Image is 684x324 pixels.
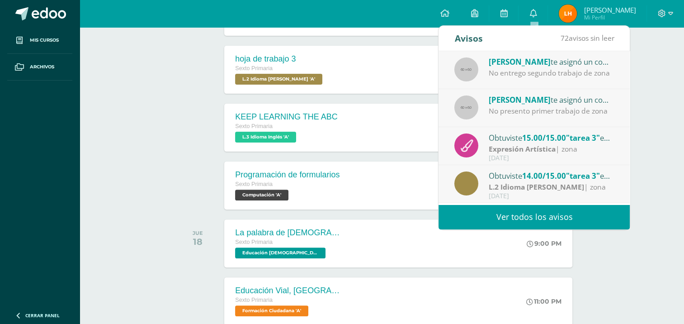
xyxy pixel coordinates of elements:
div: JUE [193,230,203,236]
span: 14.00/15.00 [522,171,566,181]
span: Educación Cristiana 'A' [235,248,325,258]
span: "tarea 3" [566,171,600,181]
a: Ver todos los avisos [439,205,630,229]
span: Sexto Primaria [235,65,273,71]
div: Obtuviste en [489,170,614,181]
span: Computación 'A' [235,190,288,200]
div: La palabra de [DEMOGRAPHIC_DATA] es como un espejo [235,228,344,238]
img: ceecbbedfccdee3ca37877163e78402f.png [559,5,577,23]
span: Sexto Primaria [235,297,273,303]
span: Mis cursos [30,37,59,44]
span: 72 [560,33,568,43]
span: L.2 Idioma Maya Kaqchikel 'A' [235,74,322,85]
strong: Expresión Artística [489,144,556,154]
div: Educación Vial, [GEOGRAPHIC_DATA] [235,286,344,295]
span: Mi Perfil [584,14,636,21]
div: [DATE] [489,192,614,200]
div: | zona [489,144,614,154]
a: Mis cursos [7,27,72,54]
span: avisos sin leer [560,33,614,43]
img: 60x60 [454,95,478,119]
span: "tarea 3" [566,133,600,143]
div: KEEP LEARNING THE ABC [235,112,337,122]
span: 15.00/15.00 [522,133,566,143]
span: Cerrar panel [25,312,60,319]
span: Sexto Primaria [235,239,273,245]
span: L.3 Idioma Inglés 'A' [235,132,296,143]
div: te asignó un comentario en 'Programación de formularios' para 'Computación' [489,56,614,67]
span: Archivos [30,63,54,71]
div: 18 [193,236,203,247]
span: Sexto Primaria [235,123,273,129]
span: Formación Ciudadana 'A' [235,305,308,316]
div: Obtuviste en [489,132,614,143]
span: Sexto Primaria [235,181,273,187]
img: 60x60 [454,57,478,81]
strong: L.2 Idioma [PERSON_NAME] [489,182,584,192]
div: Avisos [454,26,482,51]
a: Archivos [7,54,72,81]
div: | zona [489,182,614,192]
div: Programación de formularios [235,170,340,180]
span: [PERSON_NAME] [489,95,551,105]
div: [DATE] [489,154,614,162]
div: No presento primer trabajo de zona [489,106,614,116]
div: No entrego segundo trabajo de zona [489,68,614,78]
div: 9:00 PM [527,239,561,248]
div: te asignó un comentario en 'Programación de formularios' para 'Computación' [489,94,614,105]
span: [PERSON_NAME] [584,5,636,14]
div: hoja de trabajo 3 [235,54,325,64]
div: 11:00 PM [526,297,561,305]
span: [PERSON_NAME] [489,57,551,67]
